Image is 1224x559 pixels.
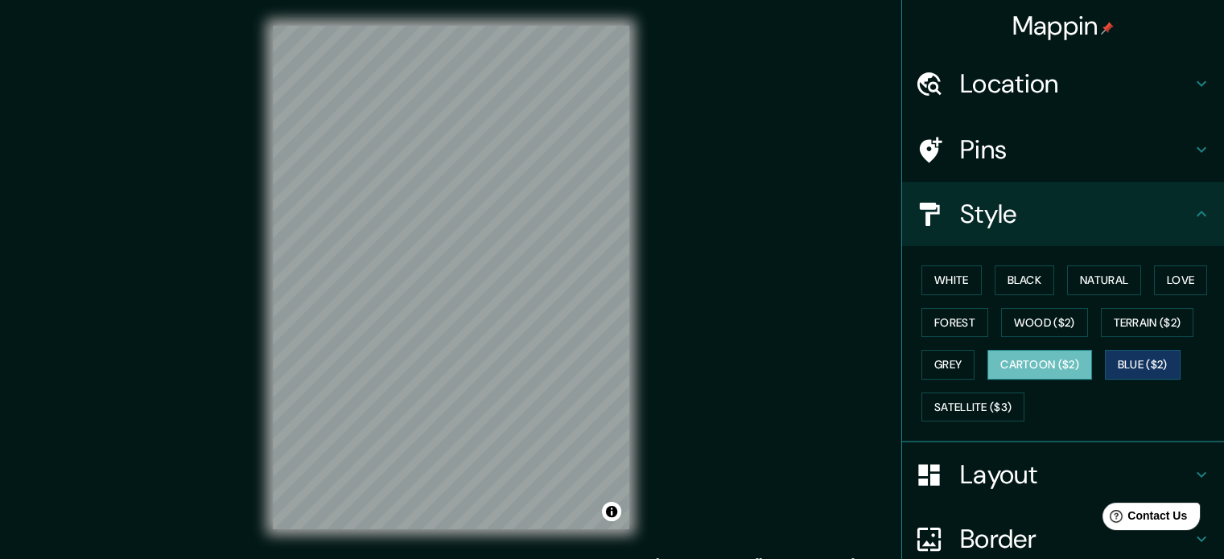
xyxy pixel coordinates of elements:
h4: Mappin [1012,10,1115,42]
button: Black [995,265,1055,295]
button: Cartoon ($2) [987,350,1092,380]
button: Satellite ($3) [921,393,1024,422]
h4: Layout [960,458,1192,491]
button: Terrain ($2) [1101,308,1194,338]
canvas: Map [273,26,629,529]
div: Pins [902,117,1224,182]
h4: Border [960,523,1192,555]
button: Love [1154,265,1207,295]
img: pin-icon.png [1101,22,1114,35]
div: Style [902,182,1224,246]
iframe: Help widget launcher [1081,496,1206,541]
h4: Location [960,68,1192,100]
button: Wood ($2) [1001,308,1088,338]
button: Forest [921,308,988,338]
h4: Style [960,198,1192,230]
button: White [921,265,982,295]
h4: Pins [960,134,1192,166]
div: Location [902,51,1224,116]
button: Blue ($2) [1105,350,1181,380]
button: Grey [921,350,975,380]
button: Toggle attribution [602,502,621,521]
button: Natural [1067,265,1141,295]
div: Layout [902,442,1224,507]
